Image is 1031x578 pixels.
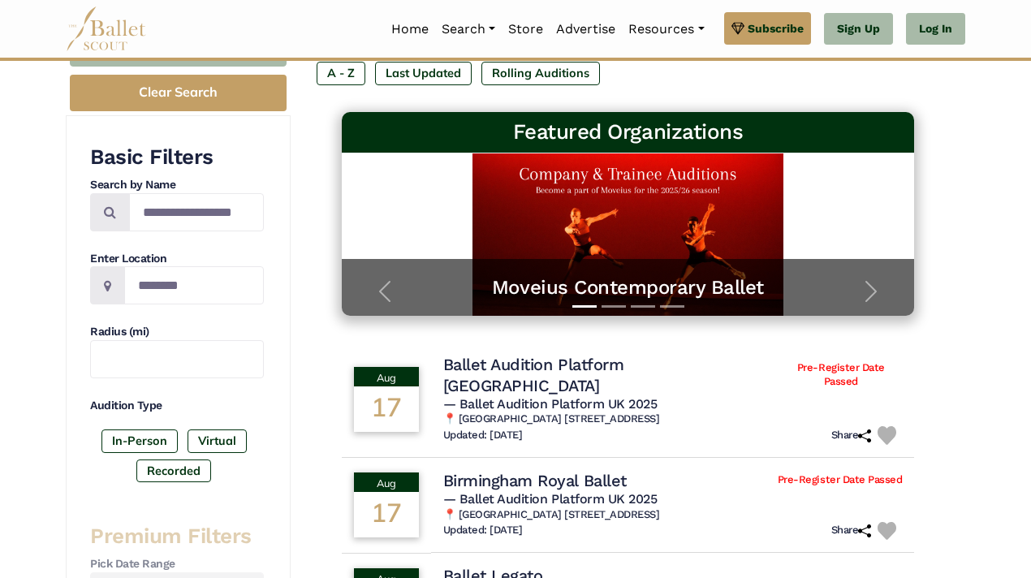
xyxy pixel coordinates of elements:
[824,13,893,45] a: Sign Up
[748,19,804,37] span: Subscribe
[435,12,502,46] a: Search
[90,523,264,550] h3: Premium Filters
[124,266,264,304] input: Location
[443,470,627,491] h4: Birmingham Royal Ballet
[358,275,899,300] a: Moveius Contemporary Ballet
[90,324,264,340] h4: Radius (mi)
[660,297,684,316] button: Slide 4
[136,459,211,482] label: Recorded
[317,62,365,84] label: A - Z
[602,297,626,316] button: Slide 2
[90,177,264,193] h4: Search by Name
[354,472,419,492] div: Aug
[354,492,419,537] div: 17
[831,429,872,442] h6: Share
[70,75,287,111] button: Clear Search
[778,473,902,487] span: Pre-Register Date Passed
[188,429,247,452] label: Virtual
[375,62,472,84] label: Last Updated
[443,412,903,426] h6: 📍 [GEOGRAPHIC_DATA] [STREET_ADDRESS]
[481,62,600,84] label: Rolling Auditions
[831,524,872,537] h6: Share
[90,398,264,414] h4: Audition Type
[443,508,903,522] h6: 📍 [GEOGRAPHIC_DATA] [STREET_ADDRESS]
[443,429,523,442] h6: Updated: [DATE]
[443,354,780,396] h4: Ballet Audition Platform [GEOGRAPHIC_DATA]
[90,251,264,267] h4: Enter Location
[502,12,550,46] a: Store
[385,12,435,46] a: Home
[622,12,710,46] a: Resources
[906,13,965,45] a: Log In
[354,386,419,432] div: 17
[550,12,622,46] a: Advertise
[443,524,523,537] h6: Updated: [DATE]
[724,12,811,45] a: Subscribe
[572,297,597,316] button: Slide 1
[779,361,902,389] span: Pre-Register Date Passed
[443,396,658,412] span: — Ballet Audition Platform UK 2025
[101,429,178,452] label: In-Person
[90,144,264,171] h3: Basic Filters
[631,297,655,316] button: Slide 3
[354,367,419,386] div: Aug
[443,491,658,507] span: — Ballet Audition Platform UK 2025
[731,19,744,37] img: gem.svg
[355,119,902,146] h3: Featured Organizations
[90,556,264,572] h4: Pick Date Range
[129,193,264,231] input: Search by names...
